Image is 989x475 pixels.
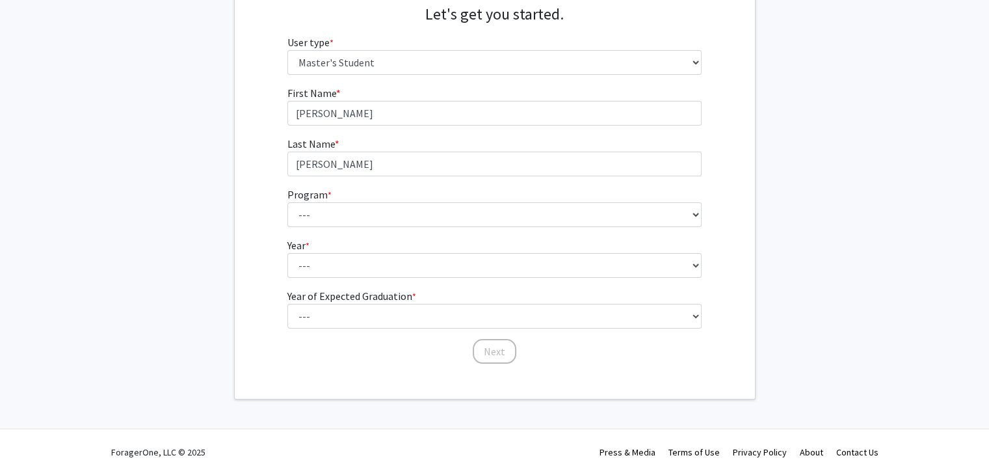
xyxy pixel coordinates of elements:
label: Year [287,238,310,253]
div: ForagerOne, LLC © 2025 [111,429,205,475]
button: Next [473,339,516,364]
label: Program [287,187,332,202]
a: About [800,446,823,458]
a: Contact Us [836,446,878,458]
span: First Name [287,87,336,100]
label: Year of Expected Graduation [287,288,416,304]
a: Press & Media [600,446,655,458]
a: Privacy Policy [733,446,787,458]
a: Terms of Use [668,446,720,458]
span: Last Name [287,137,335,150]
h4: Let's get you started. [287,5,702,24]
iframe: Chat [10,416,55,465]
label: User type [287,34,334,50]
